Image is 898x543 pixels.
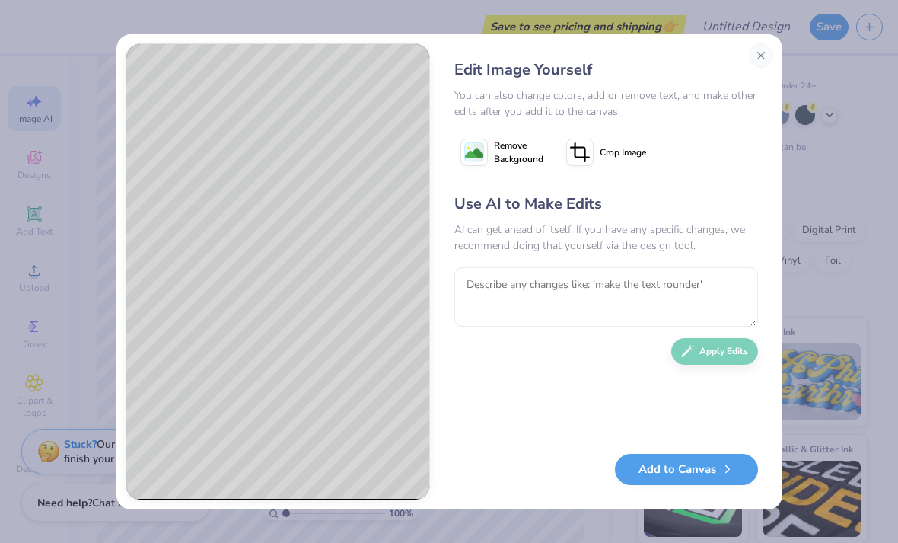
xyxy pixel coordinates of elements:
[454,222,758,254] div: AI can get ahead of itself. If you have any specific changes, we recommend doing that yourself vi...
[454,193,758,216] div: Use AI to Make Edits
[600,145,646,159] span: Crop Image
[454,88,758,120] div: You can also change colors, add or remove text, and make other edits after you add it to the canvas.
[454,59,758,81] div: Edit Image Yourself
[560,133,655,171] button: Crop Image
[454,133,549,171] button: Remove Background
[749,43,773,68] button: Close
[615,454,758,485] button: Add to Canvas
[494,139,543,166] span: Remove Background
